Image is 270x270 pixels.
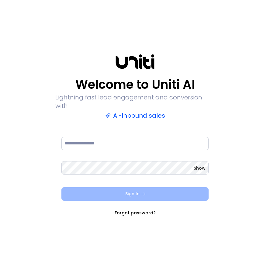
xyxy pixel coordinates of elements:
p: Welcome to Uniti AI [75,77,195,92]
p: AI-inbound sales [105,111,165,120]
a: Forgot password? [115,210,156,216]
button: Sign In [61,187,209,201]
button: Show [194,165,206,171]
p: Lightning fast lead engagement and conversion with [55,93,215,110]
